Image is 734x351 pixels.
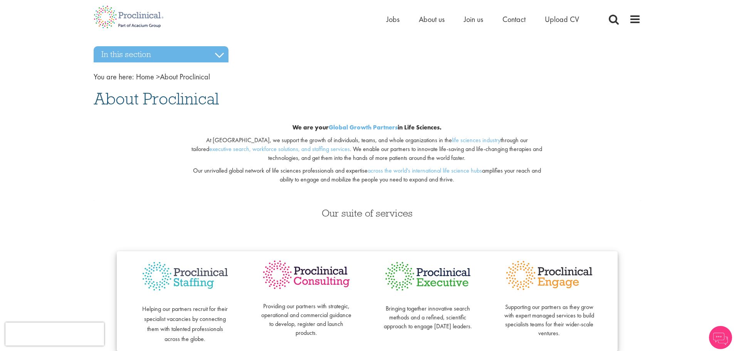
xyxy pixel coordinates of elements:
[261,259,352,291] img: Proclinical Consulting
[386,14,400,24] a: Jobs
[419,14,445,24] a: About us
[136,72,210,82] span: About Proclinical
[292,123,442,131] b: We are your in Life Sciences.
[383,296,473,331] p: Bringing together innovative search methods and a refined, scientific approach to engage [DATE] l...
[209,145,350,153] a: executive search, workforce solutions, and staffing services
[142,305,228,343] span: Helping our partners recruit for their specialist vacancies by connecting them with talented prof...
[140,259,230,294] img: Proclinical Staffing
[709,326,732,349] img: Chatbot
[186,166,548,184] p: Our unrivalled global network of life sciences professionals and expertise amplifies your reach a...
[502,14,526,24] a: Contact
[368,166,482,175] a: across the world's international life science hubs
[186,136,548,163] p: At [GEOGRAPHIC_DATA], we support the growth of individuals, teams, and whole organizations in the...
[94,88,219,109] span: About Proclinical
[545,14,579,24] a: Upload CV
[94,72,134,82] span: You are here:
[504,259,595,292] img: Proclinical Engage
[464,14,483,24] a: Join us
[94,46,228,62] h3: In this section
[156,72,160,82] span: >
[5,322,104,346] iframe: reCAPTCHA
[383,259,473,294] img: Proclinical Executive
[94,208,641,218] h3: Our suite of services
[261,294,352,338] p: Providing our partners with strategic, operational and commercial guidance to develop, register a...
[329,123,398,131] a: Global Growth Partners
[504,294,595,338] p: Supporting our partners as they grow with expert managed services to build specialists teams for ...
[136,72,154,82] a: breadcrumb link to Home
[452,136,501,144] a: life sciences industry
